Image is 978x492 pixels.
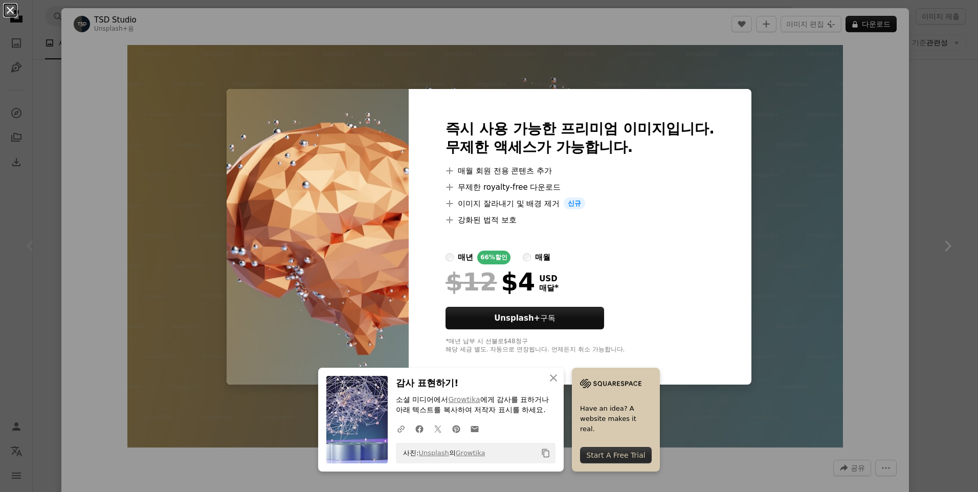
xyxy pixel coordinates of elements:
input: 매월 [523,253,531,261]
p: 소셜 미디어에서 에게 감사를 표하거나 아래 텍스트를 복사하여 저작자 표시를 하세요. [396,395,555,415]
h2: 즉시 사용 가능한 프리미엄 이미지입니다. 무제한 액세스가 가능합니다. [446,120,715,156]
a: Facebook에 공유 [410,418,429,439]
span: Have an idea? A website makes it real. [580,404,652,434]
img: premium_photo-1676879781067-75642b342eb1 [227,89,409,385]
a: Have an idea? A website makes it real.Start A Free Trial [572,368,660,472]
a: Pinterest에 공유 [447,418,465,439]
button: Unsplash+구독 [446,307,604,329]
li: 강화된 법적 보호 [446,214,715,226]
div: 매년 [458,251,473,263]
a: 이메일로 공유에 공유 [465,418,484,439]
img: file-1705255347840-230a6ab5bca9image [580,376,641,391]
div: $4 [446,269,535,295]
a: Twitter에 공유 [429,418,447,439]
span: USD [539,274,559,283]
li: 이미지 잘라내기 및 배경 제거 [446,197,715,210]
h3: 감사 표현하기! [396,376,555,391]
span: $12 [446,269,497,295]
div: 매월 [535,251,550,263]
div: Start A Free Trial [580,447,652,463]
li: 매월 회원 전용 콘텐츠 추가 [446,165,715,177]
button: 클립보드에 복사하기 [537,444,554,462]
a: Growtika [448,395,480,404]
li: 무제한 royalty-free 다운로드 [446,181,715,193]
span: 신규 [564,197,585,210]
input: 매년66%할인 [446,253,454,261]
strong: Unsplash+ [494,314,540,323]
a: Unsplash [418,449,449,457]
span: 사진: 의 [398,445,485,461]
a: Growtika [456,449,485,457]
div: 66% 할인 [477,251,510,264]
div: *매년 납부 시 선불로 $48 청구 해당 세금 별도. 자동으로 연장됩니다. 언제든지 취소 가능합니다. [446,338,715,354]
